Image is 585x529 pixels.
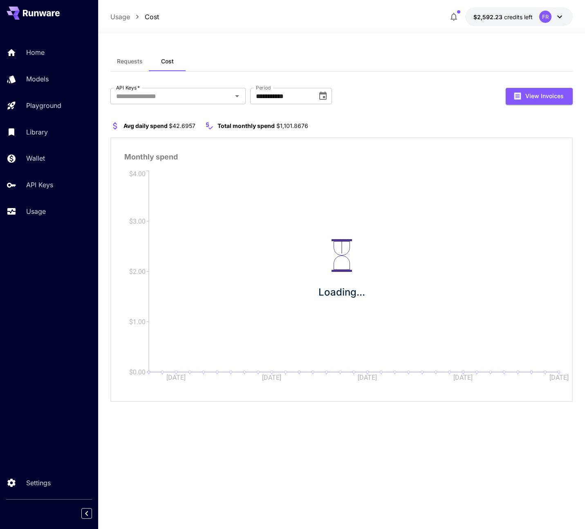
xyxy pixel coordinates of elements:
[81,508,92,519] button: Collapse sidebar
[117,58,143,65] span: Requests
[276,122,308,129] span: $1,101.8676
[26,153,45,163] p: Wallet
[217,122,275,129] span: Total monthly spend
[26,478,51,488] p: Settings
[26,47,45,57] p: Home
[504,13,533,20] span: credits left
[26,74,49,84] p: Models
[318,285,365,300] p: Loading...
[256,84,271,91] label: Period
[506,92,573,99] a: View Invoices
[473,13,533,21] div: $2,592.22817
[110,12,159,22] nav: breadcrumb
[465,7,573,26] button: $2,592.22817FR
[315,88,331,104] button: Choose date, selected date is Aug 31, 2025
[145,12,159,22] a: Cost
[123,122,168,129] span: Avg daily spend
[161,58,174,65] span: Cost
[169,122,195,129] span: $42.6957
[26,206,46,216] p: Usage
[26,101,61,110] p: Playground
[231,90,243,102] button: Open
[26,180,53,190] p: API Keys
[110,12,130,22] a: Usage
[116,84,140,91] label: API Keys
[506,88,573,105] button: View Invoices
[26,127,48,137] p: Library
[539,11,551,23] div: FR
[473,13,504,20] span: $2,592.23
[87,506,98,521] div: Collapse sidebar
